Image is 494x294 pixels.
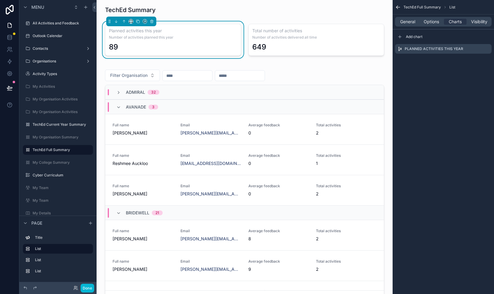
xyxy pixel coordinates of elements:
span: Number of activities planned this year [109,35,237,40]
label: Organisations [33,59,83,64]
label: My Details [33,211,92,216]
span: Admiral [126,89,145,95]
label: Cyber Curriculum [33,173,92,178]
a: My Team [23,183,93,193]
span: TechEd Full Summary [403,5,441,10]
a: TechEd Current Year Summary [23,120,93,129]
a: My Organisation Activities [23,94,93,104]
a: All Activities and Feedback [23,18,93,28]
label: Contacts [33,46,83,51]
a: My College Summary [23,158,93,167]
label: My Organisation Activities [33,97,92,102]
label: TechEd Current Year Summary [33,122,92,127]
a: My Organisation Activities [23,107,93,117]
a: Outlook Calendar [23,31,93,41]
label: List [35,246,88,251]
h3: Planned activities this year [109,28,237,34]
a: Contacts [23,44,93,53]
a: Activity Types [23,69,93,79]
span: General [400,19,415,25]
span: Avanade [126,104,146,110]
a: Cyber Curriculum [23,170,93,180]
button: Done [81,284,94,292]
div: 32 [151,90,156,95]
label: Activity Types [33,71,92,76]
span: Bridewell [126,210,149,216]
a: My Organisation Summary [23,132,93,142]
label: TechEd Full Summary [33,147,89,152]
a: TechEd Full Summary [23,145,93,155]
label: My Activities [33,84,92,89]
span: Visibility [471,19,487,25]
span: Options [424,19,439,25]
label: Title [35,235,91,240]
div: scrollable content [19,230,97,282]
label: My Team [33,198,92,203]
span: Charts [449,19,462,25]
label: My Organisation Activities [33,109,92,114]
div: 89 [109,42,118,52]
a: My Activities [23,82,93,91]
label: Planned activities this year [405,46,463,51]
label: My College Summary [33,160,92,165]
span: Add chart [406,34,422,39]
span: Page [31,220,42,226]
label: All Activities and Feedback [33,21,92,26]
label: My Organisation Summary [33,135,92,140]
label: List [35,258,91,262]
div: 3 [152,105,155,109]
span: List [449,5,455,10]
label: Outlook Calendar [33,33,92,38]
span: Menu [31,4,44,10]
label: List [35,269,91,273]
a: Organisations [23,56,93,66]
div: 21 [155,210,159,215]
label: My Team [33,185,92,190]
a: My Details [23,208,93,218]
a: My Team [23,196,93,205]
